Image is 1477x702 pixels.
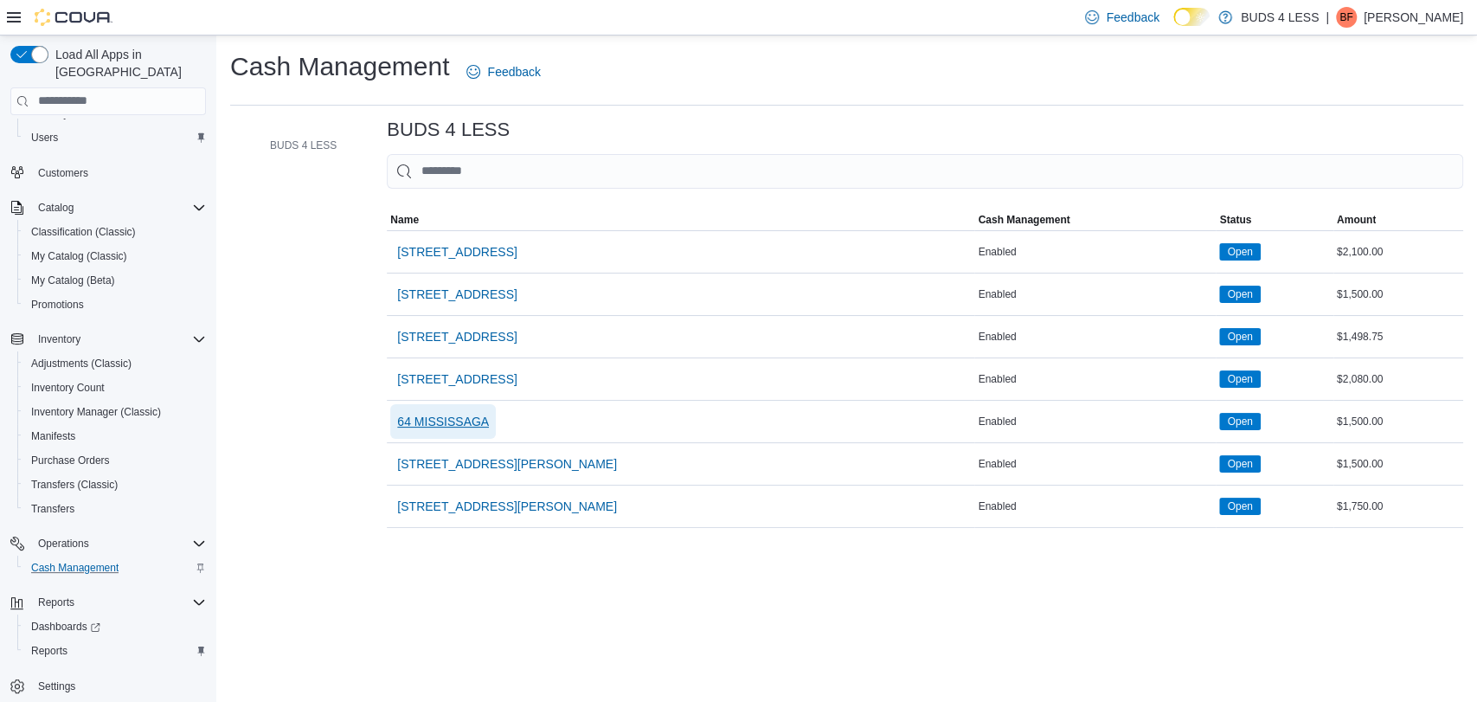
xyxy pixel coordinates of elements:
span: Dashboards [31,620,100,634]
span: Reports [31,644,67,658]
button: Operations [3,531,213,556]
span: Inventory Manager (Classic) [31,405,161,419]
span: Amount [1337,213,1376,227]
button: Catalog [31,197,80,218]
span: Reports [31,592,206,613]
a: Transfers (Classic) [24,474,125,495]
a: Inventory Count [24,377,112,398]
button: Reports [3,590,213,615]
button: Transfers (Classic) [17,473,213,497]
span: Open [1227,329,1252,345]
button: Inventory Manager (Classic) [17,400,213,424]
span: Status [1219,213,1251,227]
button: Operations [31,533,96,554]
div: Enabled [974,242,1216,262]
div: Enabled [974,326,1216,347]
a: Customers [31,163,95,184]
span: Inventory Count [24,377,206,398]
button: Classification (Classic) [17,220,213,244]
span: Classification (Classic) [24,222,206,242]
span: My Catalog (Beta) [31,274,115,287]
a: My Catalog (Classic) [24,246,134,267]
span: Manifests [31,429,75,443]
button: [STREET_ADDRESS] [390,277,523,312]
a: Dashboards [17,615,213,639]
button: Catalog [3,196,213,220]
button: Reports [17,639,213,663]
a: Dashboards [24,616,107,637]
input: Dark Mode [1173,8,1210,26]
span: Promotions [31,298,84,312]
div: $1,750.00 [1333,496,1463,517]
span: Cash Management [31,561,119,575]
button: Status [1216,209,1333,230]
span: Adjustments (Classic) [24,353,206,374]
span: Open [1219,370,1260,388]
span: Open [1227,244,1252,260]
button: [STREET_ADDRESS] [390,235,523,269]
input: This is a search bar. As you type, the results lower in the page will automatically filter. [387,154,1463,189]
div: Enabled [974,411,1216,432]
span: Customers [38,166,88,180]
span: Users [24,127,206,148]
span: [STREET_ADDRESS] [397,243,517,261]
span: Open [1227,499,1252,514]
span: BUDS 4 LESS [270,138,337,152]
span: Manifests [24,426,206,447]
button: Settings [3,673,213,699]
button: Users [17,126,213,150]
span: Open [1219,328,1260,345]
span: 64 MISSISSAGA [397,413,489,430]
span: Operations [38,537,89,551]
button: Customers [3,160,213,185]
button: [STREET_ADDRESS] [390,362,523,396]
span: Open [1219,413,1260,430]
span: [STREET_ADDRESS] [397,328,517,345]
span: Classification (Classic) [31,225,136,239]
button: Amount [1333,209,1463,230]
span: Dashboards [24,616,206,637]
p: [PERSON_NAME] [1364,7,1463,28]
div: $2,100.00 [1333,242,1463,262]
span: Users [31,131,58,145]
div: $1,498.75 [1333,326,1463,347]
span: My Catalog (Classic) [31,249,127,263]
button: Inventory [3,327,213,351]
span: Purchase Orders [24,450,206,471]
span: Inventory [38,332,80,346]
span: Catalog [38,201,74,215]
button: [STREET_ADDRESS] [390,319,523,354]
span: BF [1339,7,1352,28]
span: Open [1219,498,1260,515]
span: Settings [31,675,206,697]
div: Enabled [974,369,1216,390]
span: Name [390,213,419,227]
button: Cash Management [974,209,1216,230]
a: Transfers [24,499,81,519]
span: Open [1219,286,1260,303]
button: Manifests [17,424,213,448]
button: [STREET_ADDRESS][PERSON_NAME] [390,489,624,524]
span: Transfers [24,499,206,519]
button: Name [387,209,974,230]
span: Cash Management [978,213,1069,227]
button: My Catalog (Beta) [17,268,213,293]
button: 64 MISSISSAGA [390,404,496,439]
a: Adjustments (Classic) [24,353,138,374]
span: Transfers [31,502,74,516]
span: Promotions [24,294,206,315]
div: Enabled [974,496,1216,517]
button: [STREET_ADDRESS][PERSON_NAME] [390,447,624,481]
div: $1,500.00 [1333,454,1463,474]
span: Operations [31,533,206,554]
a: Users [24,127,65,148]
h3: BUDS 4 LESS [387,119,510,140]
button: Purchase Orders [17,448,213,473]
span: Reports [38,596,74,609]
div: Brendan Fitzpatrick [1336,7,1357,28]
div: Enabled [974,284,1216,305]
button: Cash Management [17,556,213,580]
a: Settings [31,676,82,697]
p: BUDS 4 LESS [1241,7,1319,28]
span: Open [1227,414,1252,429]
